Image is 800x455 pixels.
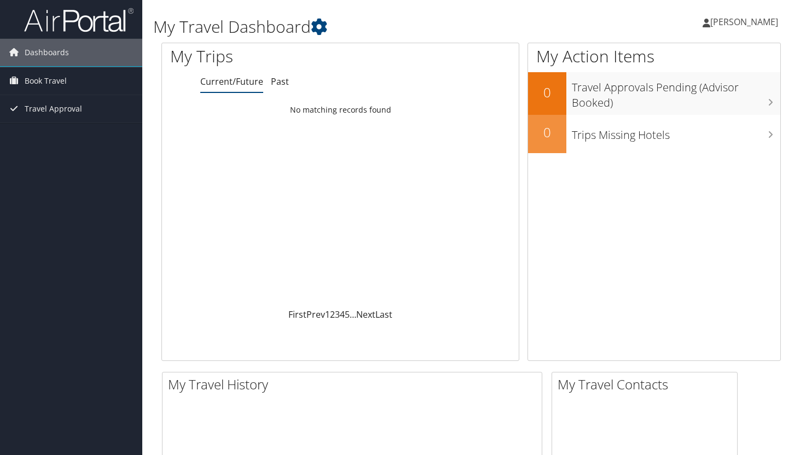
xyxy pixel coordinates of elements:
[24,7,134,33] img: airportal-logo.png
[168,375,542,394] h2: My Travel History
[25,67,67,95] span: Book Travel
[153,15,577,38] h1: My Travel Dashboard
[330,308,335,320] a: 2
[558,375,737,394] h2: My Travel Contacts
[325,308,330,320] a: 1
[288,308,306,320] a: First
[200,75,263,87] a: Current/Future
[528,83,566,102] h2: 0
[162,100,519,120] td: No matching records found
[345,308,350,320] a: 5
[340,308,345,320] a: 4
[572,74,780,110] h3: Travel Approvals Pending (Advisor Booked)
[350,308,356,320] span: …
[306,308,325,320] a: Prev
[375,308,392,320] a: Last
[703,5,789,38] a: [PERSON_NAME]
[170,45,362,68] h1: My Trips
[25,95,82,122] span: Travel Approval
[335,308,340,320] a: 3
[528,45,780,68] h1: My Action Items
[572,122,780,143] h3: Trips Missing Hotels
[710,16,778,28] span: [PERSON_NAME]
[356,308,375,320] a: Next
[528,115,780,153] a: 0Trips Missing Hotels
[25,39,69,66] span: Dashboards
[528,123,566,142] h2: 0
[528,72,780,114] a: 0Travel Approvals Pending (Advisor Booked)
[271,75,289,87] a: Past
